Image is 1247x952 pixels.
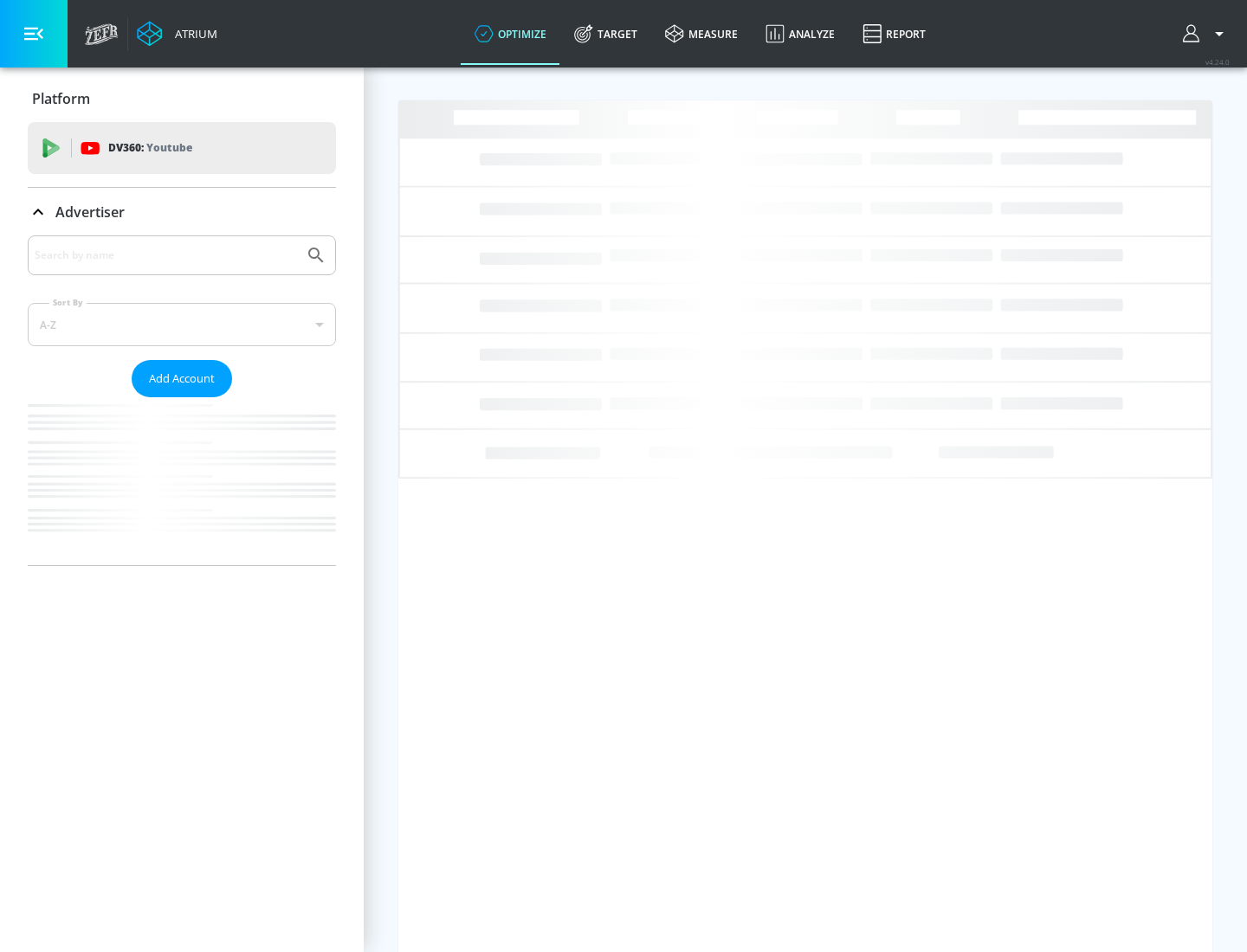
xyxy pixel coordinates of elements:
p: Advertiser [55,203,125,222]
a: optimize [461,3,560,65]
div: A-Z [28,303,336,346]
label: Sort By [49,297,87,308]
div: Platform [28,74,336,123]
div: Advertiser [28,188,336,236]
div: Atrium [168,26,217,42]
div: Advertiser [28,235,336,565]
a: Atrium [137,21,217,47]
p: Youtube [146,138,192,157]
nav: list of Advertiser [28,397,336,565]
a: Target [560,3,651,65]
p: Platform [32,89,90,108]
a: Analyze [752,3,849,65]
input: Search by name [35,244,297,267]
span: Add Account [149,369,215,389]
a: Report [849,3,940,65]
p: DV360: [108,138,192,158]
div: DV360: Youtube [28,122,336,174]
button: Add Account [132,360,232,397]
a: measure [651,3,752,65]
span: v 4.24.0 [1205,57,1230,67]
